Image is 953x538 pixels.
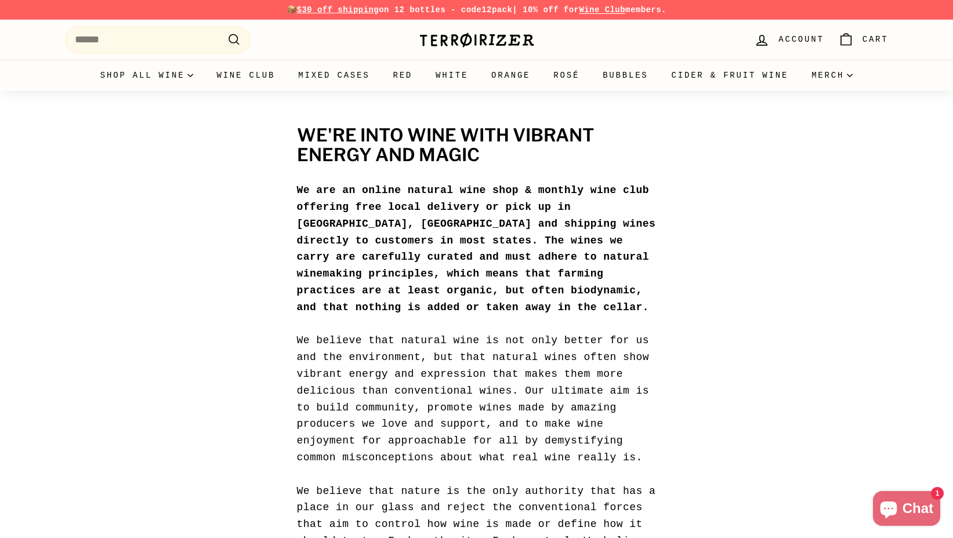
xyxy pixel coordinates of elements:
[89,60,205,91] summary: Shop all wine
[481,5,512,14] strong: 12pack
[424,60,480,91] a: White
[480,60,542,91] a: Orange
[297,126,657,165] h2: we're into wine with vibrant energy and magic
[65,3,889,16] p: 📦 on 12 bottles - code | 10% off for members.
[381,60,424,91] a: Red
[42,60,912,91] div: Primary
[869,491,944,529] inbox-online-store-chat: Shopify online store chat
[205,60,287,91] a: Wine Club
[863,33,889,46] span: Cart
[778,33,824,46] span: Account
[800,60,864,91] summary: Merch
[287,60,381,91] a: Mixed Cases
[297,184,656,313] strong: We are an online natural wine shop & monthly wine club offering free local delivery or pick up in...
[831,23,896,57] a: Cart
[579,5,625,14] a: Wine Club
[747,23,831,57] a: Account
[660,60,800,91] a: Cider & Fruit Wine
[542,60,591,91] a: Rosé
[297,5,379,14] span: $30 off shipping
[591,60,660,91] a: Bubbles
